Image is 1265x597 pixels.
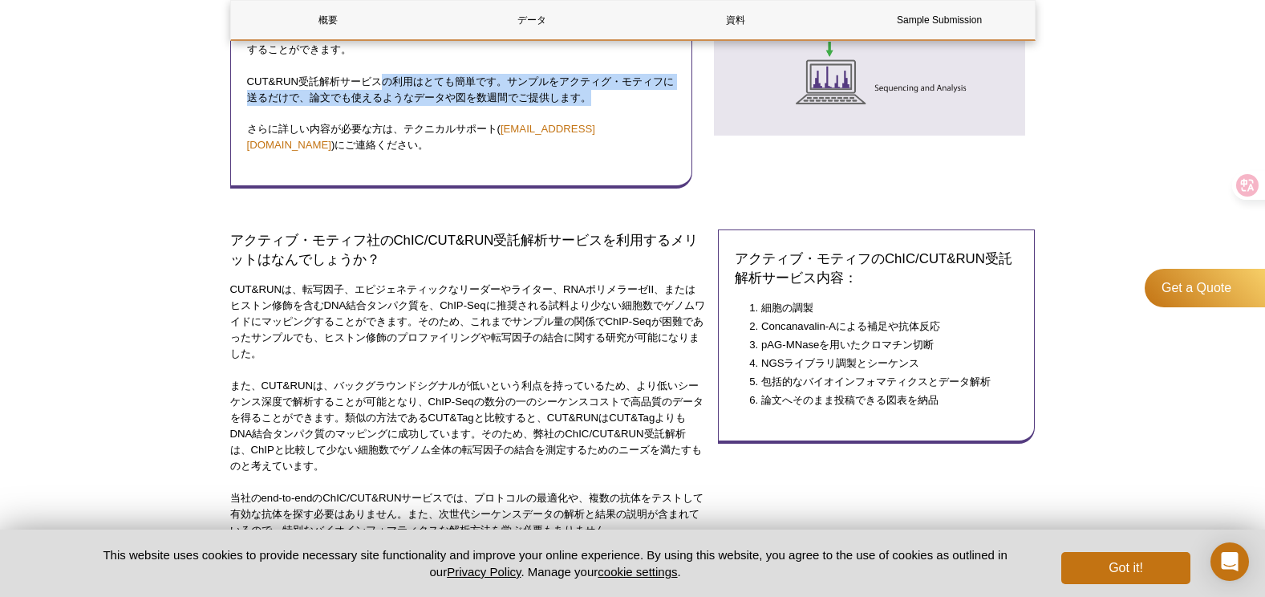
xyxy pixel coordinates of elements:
h3: アクティブ・モティフのChIC/CUT&RUN受託解析サービス内容： [735,250,1019,288]
p: This website uses cookies to provide necessary site functionality and improve your online experie... [75,546,1036,580]
a: Sample Submission [842,1,1037,39]
p: また、CUT&RUNは、バックグラウンドシグナルが低いという利点を持っているため、より低いシーケンス深度で解析することが可能となり、ChIP-Seqの数分の一のシーケンスコストで高品質のデータを... [230,378,706,474]
h3: アクティブ・モティフ社のChIC/CUT&RUN受託解析サービスを利用するメリットはなんでしょうか？ [230,231,706,270]
p: CUT&RUN受託解析サービスの利用はとても簡単です。サンプルをアクティグ・モティフに送るだけで、論文でも使えるようなデータや図を数週間でご提供します。 [247,74,676,106]
li: Concanavalin-Aによる補足や抗体反応 [761,319,1003,335]
button: cookie settings [598,565,677,579]
p: さらに詳しい内容が必要な方は、テクニカルサポート( )にご連絡ください。 [247,121,676,153]
a: Privacy Policy [447,565,521,579]
li: NGSライブラリ調製とシーケンス [761,355,1003,372]
li: 細胞の調製 [761,300,1003,316]
p: CUT&RUNは、転写因子、エピジェネティックなリーダーやライター、RNAポリメラーゼII、またはヒストン修飾を含むDNA結合タンパク質を、ChIP-Seqに推奨される試料より少ない細胞数でゲノ... [230,282,706,362]
a: Get a Quote [1145,269,1265,307]
div: Open Intercom Messenger [1210,542,1249,581]
a: 概要 [231,1,426,39]
li: 包括的なバイオインフォマティクスとデータ解析 [761,374,1003,390]
p: 当社のend-to-endのChIC/CUT&RUNサービスでは、プロトコルの最適化や、複数の抗体をテストして有効な抗体を探す必要はありません。また、次世代シーケンスデータの解析と結果の説明が含... [230,490,706,538]
li: 論文へそのまま投稿できる図表を納品 [761,392,1003,408]
a: 資料 [639,1,833,39]
a: データ [435,1,630,39]
li: pAG-MNaseを用いたクロマチン切断 [761,337,1003,353]
button: Got it! [1061,552,1190,584]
